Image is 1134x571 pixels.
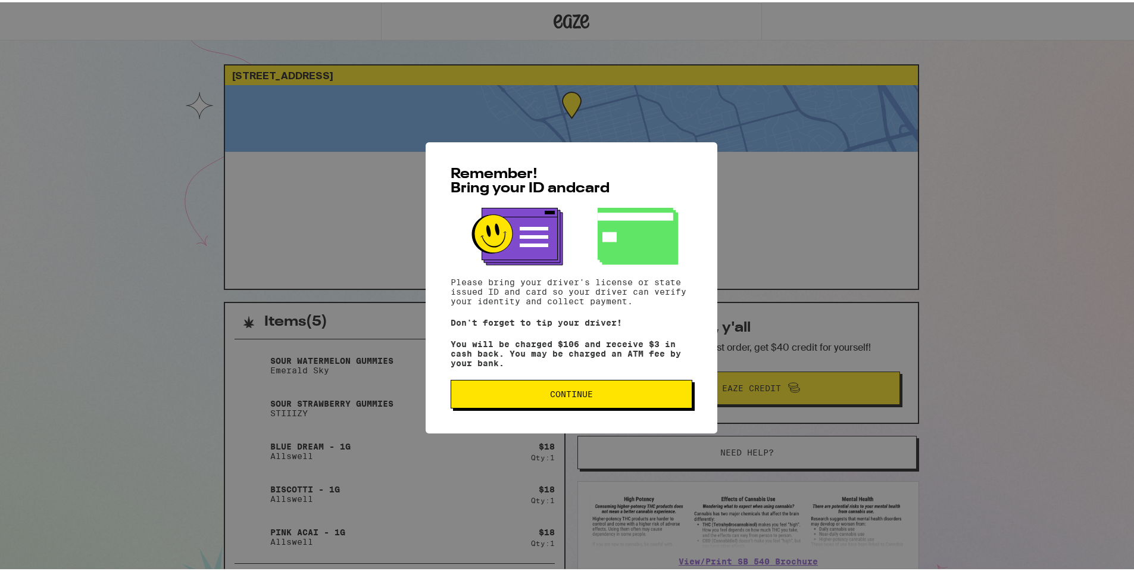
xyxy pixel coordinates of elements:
span: Continue [550,388,593,396]
span: Hi. Need any help? [7,8,86,18]
p: Don't forget to tip your driver! [451,316,692,325]
p: Please bring your driver's license or state issued ID and card so your driver can verify your ide... [451,275,692,304]
p: You will be charged $106 and receive $3 in cash back. You may be charged an ATM fee by your bank. [451,337,692,366]
span: Remember! Bring your ID and card [451,165,610,194]
button: Continue [451,377,692,406]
